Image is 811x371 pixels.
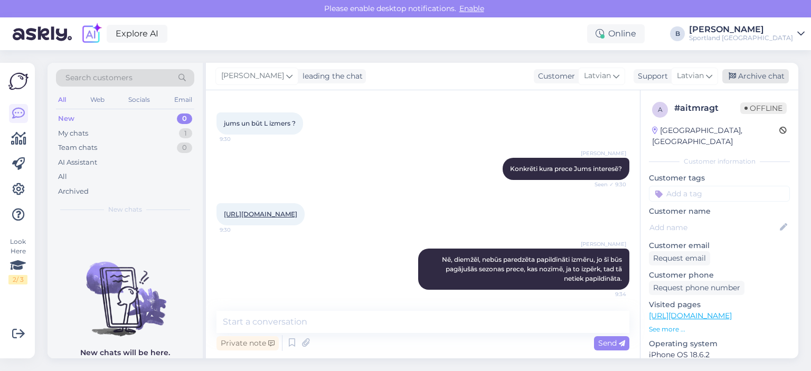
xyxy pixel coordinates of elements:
[58,142,97,153] div: Team chats
[649,325,790,334] p: See more ...
[649,281,744,295] div: Request phone number
[689,34,793,42] div: Sportland [GEOGRAPHIC_DATA]
[598,338,625,348] span: Send
[581,149,626,157] span: [PERSON_NAME]
[534,71,575,82] div: Customer
[216,336,279,350] div: Private note
[8,71,29,91] img: Askly Logo
[177,142,192,153] div: 0
[56,93,68,107] div: All
[649,311,732,320] a: [URL][DOMAIN_NAME]
[48,243,203,338] img: No chats
[649,222,778,233] input: Add name
[649,157,790,166] div: Customer information
[58,172,67,182] div: All
[456,4,487,13] span: Enable
[220,135,259,143] span: 9:30
[722,69,789,83] div: Archive chat
[649,240,790,251] p: Customer email
[179,128,192,139] div: 1
[177,113,192,124] div: 0
[65,72,133,83] span: Search customers
[649,299,790,310] p: Visited pages
[221,70,284,82] span: [PERSON_NAME]
[670,26,685,41] div: B
[298,71,363,82] div: leading the chat
[689,25,805,42] a: [PERSON_NAME]Sportland [GEOGRAPHIC_DATA]
[649,251,710,265] div: Request email
[88,93,107,107] div: Web
[649,338,790,349] p: Operating system
[510,165,622,173] span: Konkrēti kura prece Jums interesē?
[581,240,626,248] span: [PERSON_NAME]
[649,349,790,360] p: iPhone OS 18.6.2
[80,347,170,358] p: New chats will be here.
[587,24,645,43] div: Online
[80,23,102,45] img: explore-ai
[740,102,787,114] span: Offline
[584,70,611,82] span: Latvian
[634,71,668,82] div: Support
[224,210,297,218] a: [URL][DOMAIN_NAME]
[442,255,624,282] span: Nē, diemžēl, nebūs paredzēta papildināti izmēru, jo šī būs pagājušās sezonas prece, kas nozīmē, j...
[652,125,779,147] div: [GEOGRAPHIC_DATA], [GEOGRAPHIC_DATA]
[587,290,626,298] span: 9:34
[108,205,142,214] span: New chats
[649,206,790,217] p: Customer name
[649,270,790,281] p: Customer phone
[58,113,74,124] div: New
[224,119,296,127] span: jums un būt L izmers ?
[587,180,626,188] span: Seen ✓ 9:30
[674,102,740,115] div: # aitmragt
[220,226,259,234] span: 9:30
[107,25,167,43] a: Explore AI
[58,128,88,139] div: My chats
[8,275,27,284] div: 2 / 3
[658,106,663,113] span: a
[126,93,152,107] div: Socials
[8,237,27,284] div: Look Here
[58,157,97,168] div: AI Assistant
[689,25,793,34] div: [PERSON_NAME]
[677,70,704,82] span: Latvian
[58,186,89,197] div: Archived
[649,186,790,202] input: Add a tag
[172,93,194,107] div: Email
[649,173,790,184] p: Customer tags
